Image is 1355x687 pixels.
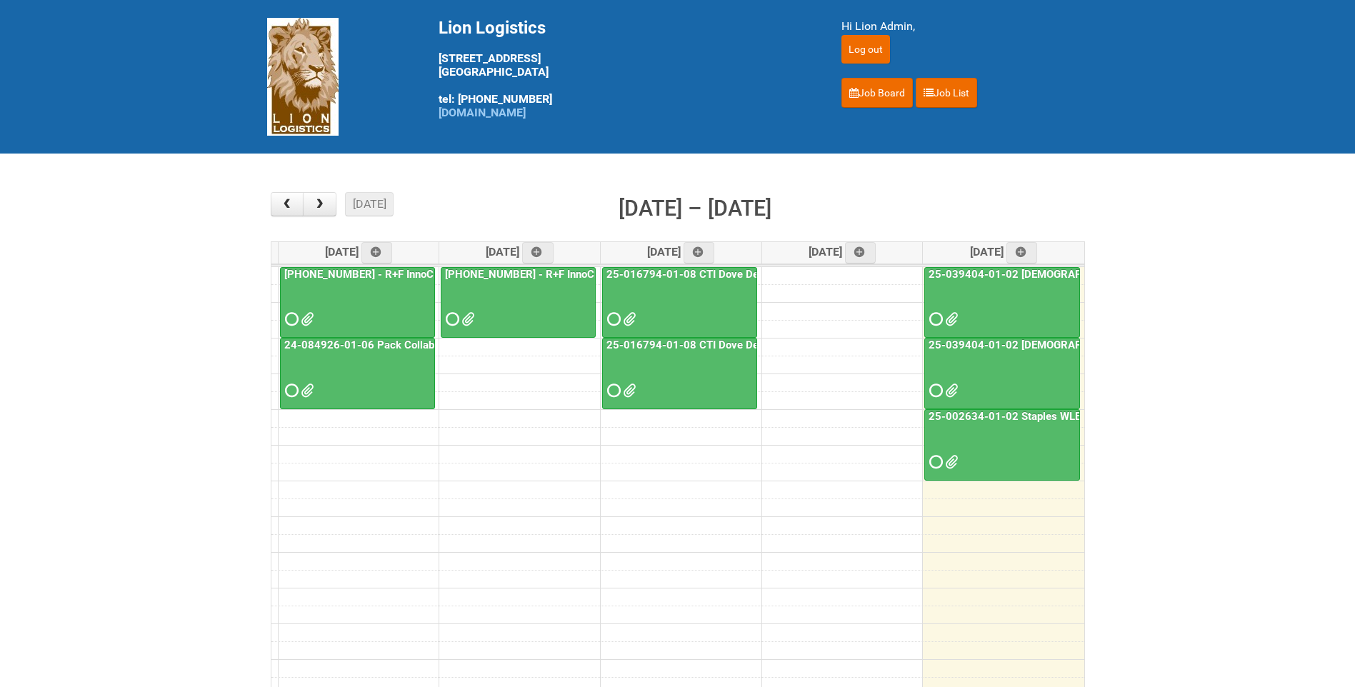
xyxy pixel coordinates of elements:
[929,314,939,324] span: Requested
[604,339,882,351] a: 25-016794-01-08 CTI Dove Deep Moisture - Photos slot
[916,78,977,108] a: Job List
[361,242,393,264] a: Add an event
[439,18,806,119] div: [STREET_ADDRESS] [GEOGRAPHIC_DATA] tel: [PHONE_NUMBER]
[841,35,890,64] input: Log out
[926,339,1274,351] a: 25-039404-01-02 [DEMOGRAPHIC_DATA] Wet Shave SQM - photo slot
[945,386,955,396] span: GROUP 1000.jpg MOR 25-039404-01-02.xlsm 25-039404 - Labels - Lion.xlsx
[446,314,456,324] span: Requested
[607,314,617,324] span: Requested
[647,245,715,259] span: [DATE]
[929,457,939,467] span: Requested
[280,267,435,339] a: [PHONE_NUMBER] - R+F InnoCPT
[461,314,471,324] span: GROUP 001.jpg GROUP 001 (2).jpg
[924,409,1080,481] a: 25-002634-01-02 Staples WLE 2025 Community - Seventh Mailing
[301,314,311,324] span: MDN 25-032854-01-08 Left overs.xlsx MOR 25-032854-01-08.xlsm 25_032854_01_LABELS_Lion.xlsx MDN 25...
[281,339,488,351] a: 24-084926-01-06 Pack Collab Wand Tint
[809,245,876,259] span: [DATE]
[623,386,633,396] span: Grp 2002 Seed.jpg Grp 2002 2..jpg grp 2002 1..jpg Grp 2001 Seed.jpg GRp 2001 2..jpg Grp 2001 1..j...
[929,386,939,396] span: Requested
[623,314,633,324] span: MDN 25-016794-01-08 - LEFTOVERS.xlsx LPF_V2 25-016794-01-08.xlsx Dove DM Usage Instructions_V1.pd...
[280,338,435,409] a: 24-084926-01-06 Pack Collab Wand Tint
[602,338,757,409] a: 25-016794-01-08 CTI Dove Deep Moisture - Photos slot
[602,267,757,339] a: 25-016794-01-08 CTI Dove Deep Moisture
[486,245,554,259] span: [DATE]
[1006,242,1038,264] a: Add an event
[267,18,339,136] img: Lion Logistics
[441,267,596,339] a: [PHONE_NUMBER] - R+F InnoCPT - photo slot
[607,386,617,396] span: Requested
[285,314,295,324] span: Requested
[926,268,1216,281] a: 25-039404-01-02 [DEMOGRAPHIC_DATA] Wet Shave SQM
[945,457,955,467] span: GROUP 1001.jpg JNF 25-002634-01 Staples WLE 2025 - 7th Mailing.doc Staples Letter 2025.pdf LPF 25...
[924,338,1080,409] a: 25-039404-01-02 [DEMOGRAPHIC_DATA] Wet Shave SQM - photo slot
[945,314,955,324] span: Group 6000.pdf Group 5000.pdf Group 4000.pdf Group 3000.pdf Group 2000.pdf Group 1000.pdf Additio...
[522,242,554,264] a: Add an event
[924,267,1080,339] a: 25-039404-01-02 [DEMOGRAPHIC_DATA] Wet Shave SQM
[970,245,1038,259] span: [DATE]
[442,268,668,281] a: [PHONE_NUMBER] - R+F InnoCPT - photo slot
[301,386,311,396] span: grp 1001 2..jpg group 1001 1..jpg MOR 24-084926-01-08.xlsm Labels 24-084926-01-06 Pack Collab Wan...
[845,242,876,264] a: Add an event
[841,18,1089,35] div: Hi Lion Admin,
[684,242,715,264] a: Add an event
[619,192,771,225] h2: [DATE] – [DATE]
[325,245,393,259] span: [DATE]
[841,78,913,108] a: Job Board
[926,410,1257,423] a: 25-002634-01-02 Staples WLE 2025 Community - Seventh Mailing
[439,18,546,38] span: Lion Logistics
[604,268,818,281] a: 25-016794-01-08 CTI Dove Deep Moisture
[345,192,394,216] button: [DATE]
[439,106,526,119] a: [DOMAIN_NAME]
[281,268,450,281] a: [PHONE_NUMBER] - R+F InnoCPT
[285,386,295,396] span: Requested
[267,69,339,83] a: Lion Logistics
